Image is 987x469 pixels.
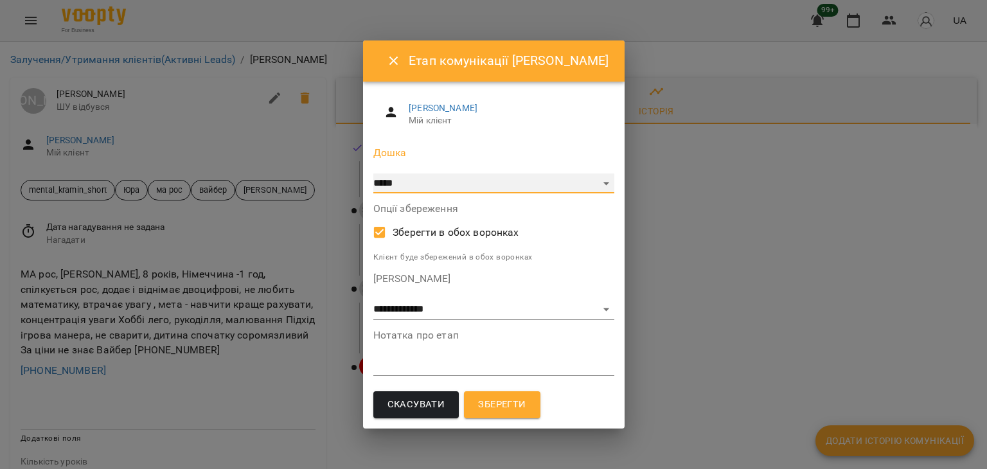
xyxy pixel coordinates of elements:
a: [PERSON_NAME] [409,103,477,113]
span: Скасувати [387,396,445,413]
button: Скасувати [373,391,459,418]
button: Close [378,46,409,76]
label: Опції збереження [373,204,614,214]
label: [PERSON_NAME] [373,274,614,284]
p: Клієнт буде збережений в обох воронках [373,251,614,264]
h6: Етап комунікації [PERSON_NAME] [409,51,609,71]
span: Мій клієнт [409,114,603,127]
label: Нотатка про етап [373,330,614,341]
button: Зберегти [464,391,540,418]
span: Зберегти [478,396,526,413]
span: Зберегти в обох воронках [393,225,519,240]
label: Дошка [373,148,614,158]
